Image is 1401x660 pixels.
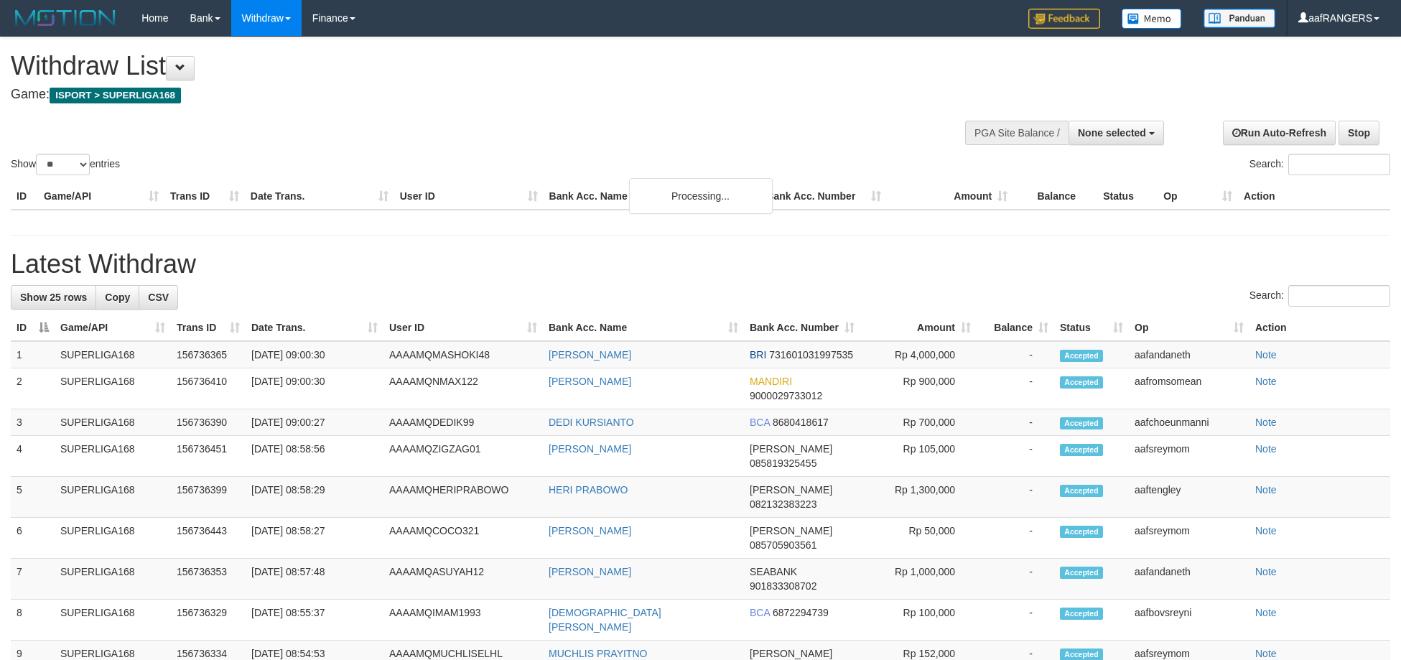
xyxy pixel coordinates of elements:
[1288,154,1390,175] input: Search:
[55,436,171,477] td: SUPERLIGA168
[549,484,628,496] a: HERI PRABOWO
[11,409,55,436] td: 3
[383,368,543,409] td: AAAAMQNMAX122
[1129,559,1249,600] td: aafandaneth
[171,518,246,559] td: 156736443
[543,315,744,341] th: Bank Acc. Name: activate to sort column ascending
[887,183,1013,210] th: Amount
[11,183,38,210] th: ID
[55,477,171,518] td: SUPERLIGA168
[1129,368,1249,409] td: aafromsomean
[55,409,171,436] td: SUPERLIGA168
[11,52,920,80] h1: Withdraw List
[860,436,977,477] td: Rp 105,000
[246,341,383,368] td: [DATE] 09:00:30
[1255,566,1277,577] a: Note
[96,285,139,310] a: Copy
[1060,417,1103,429] span: Accepted
[383,559,543,600] td: AAAAMQASUYAH12
[549,607,661,633] a: [DEMOGRAPHIC_DATA][PERSON_NAME]
[171,559,246,600] td: 156736353
[55,518,171,559] td: SUPERLIGA168
[750,376,792,387] span: MANDIRI
[860,315,977,341] th: Amount: activate to sort column ascending
[977,409,1054,436] td: -
[1129,518,1249,559] td: aafsreymom
[55,559,171,600] td: SUPERLIGA168
[750,648,832,659] span: [PERSON_NAME]
[1060,350,1103,362] span: Accepted
[750,443,832,455] span: [PERSON_NAME]
[1060,526,1103,538] span: Accepted
[171,409,246,436] td: 156736390
[171,341,246,368] td: 156736365
[38,183,164,210] th: Game/API
[1255,484,1277,496] a: Note
[1249,154,1390,175] label: Search:
[11,368,55,409] td: 2
[629,178,773,214] div: Processing...
[750,484,832,496] span: [PERSON_NAME]
[11,477,55,518] td: 5
[246,559,383,600] td: [DATE] 08:57:48
[171,436,246,477] td: 156736451
[750,607,770,618] span: BCA
[549,349,631,361] a: [PERSON_NAME]
[246,477,383,518] td: [DATE] 08:58:29
[36,154,90,175] select: Showentries
[750,457,816,469] span: Copy 085819325455 to clipboard
[1013,183,1097,210] th: Balance
[549,376,631,387] a: [PERSON_NAME]
[1028,9,1100,29] img: Feedback.jpg
[1078,127,1146,139] span: None selected
[773,417,829,428] span: Copy 8680418617 to clipboard
[383,409,543,436] td: AAAAMQDEDIK99
[1060,376,1103,389] span: Accepted
[1129,341,1249,368] td: aafandaneth
[860,559,977,600] td: Rp 1,000,000
[1060,608,1103,620] span: Accepted
[1158,183,1238,210] th: Op
[246,315,383,341] th: Date Trans.: activate to sort column ascending
[860,341,977,368] td: Rp 4,000,000
[1122,9,1182,29] img: Button%20Memo.svg
[965,121,1069,145] div: PGA Site Balance /
[11,518,55,559] td: 6
[1097,183,1158,210] th: Status
[11,88,920,102] h4: Game:
[11,250,1390,279] h1: Latest Withdraw
[11,436,55,477] td: 4
[977,341,1054,368] td: -
[549,566,631,577] a: [PERSON_NAME]
[171,600,246,641] td: 156736329
[1255,607,1277,618] a: Note
[544,183,761,210] th: Bank Acc. Name
[1255,417,1277,428] a: Note
[549,525,631,536] a: [PERSON_NAME]
[11,154,120,175] label: Show entries
[383,436,543,477] td: AAAAMQZIGZAG01
[1060,485,1103,497] span: Accepted
[1054,315,1129,341] th: Status: activate to sort column ascending
[977,559,1054,600] td: -
[246,600,383,641] td: [DATE] 08:55:37
[246,518,383,559] td: [DATE] 08:58:27
[750,390,822,401] span: Copy 9000029733012 to clipboard
[1339,121,1379,145] a: Stop
[171,477,246,518] td: 156736399
[1129,315,1249,341] th: Op: activate to sort column ascending
[55,315,171,341] th: Game/API: activate to sort column ascending
[50,88,181,103] span: ISPORT > SUPERLIGA168
[171,368,246,409] td: 156736410
[1255,525,1277,536] a: Note
[148,292,169,303] span: CSV
[164,183,245,210] th: Trans ID
[383,315,543,341] th: User ID: activate to sort column ascending
[1129,436,1249,477] td: aafsreymom
[860,600,977,641] td: Rp 100,000
[383,600,543,641] td: AAAAMQIMAM1993
[750,498,816,510] span: Copy 082132383223 to clipboard
[977,518,1054,559] td: -
[760,183,887,210] th: Bank Acc. Number
[1238,183,1390,210] th: Action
